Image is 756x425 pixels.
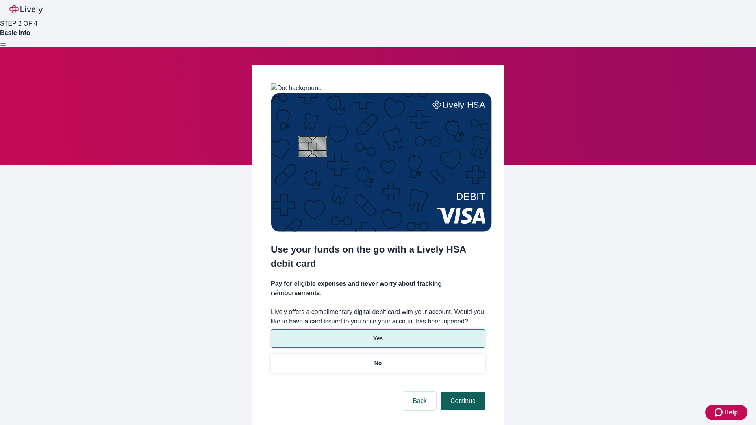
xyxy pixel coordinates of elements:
[271,93,492,232] img: Debit card
[271,279,485,298] h4: Pay for eligible expenses and never worry about tracking reimbursements.
[271,242,485,271] h2: Use your funds on the go with a Lively HSA debit card
[9,5,43,14] img: Lively
[705,405,747,420] button: Zendesk support iconHelp
[403,392,436,410] button: Back
[374,359,382,368] p: No
[724,408,738,417] span: Help
[271,329,485,348] button: Yes
[271,354,485,373] button: No
[441,392,485,410] button: Continue
[271,307,485,326] label: Lively offers a complimentary digital debit card with your account. Would you like to have a card...
[373,334,383,343] p: Yes
[715,408,724,417] svg: Zendesk support icon
[271,83,322,93] img: Dot background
